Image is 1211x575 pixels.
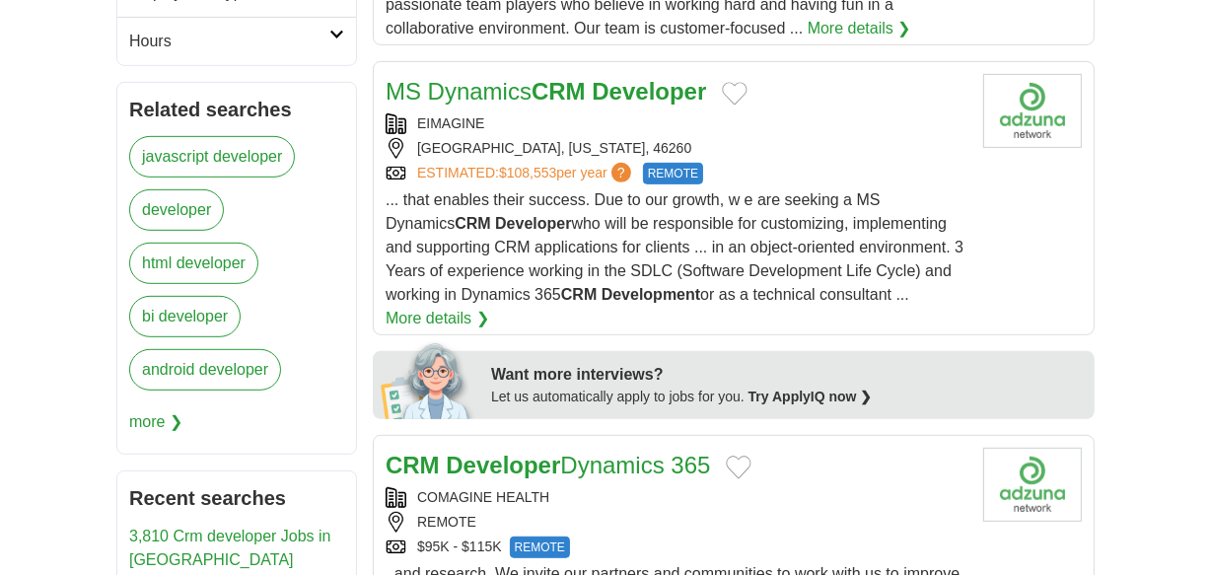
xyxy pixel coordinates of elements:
img: apply-iq-scientist.png [381,340,476,419]
a: developer [129,189,224,231]
span: REMOTE [510,537,570,558]
a: MS DynamicsCRM Developer [386,78,706,105]
button: Add to favorite jobs [722,82,748,106]
a: More details ❯ [386,307,489,330]
a: javascript developer [129,136,295,178]
a: html developer [129,243,258,284]
a: 3,810 Crm developer Jobs in [GEOGRAPHIC_DATA] [129,528,331,568]
span: ? [611,163,631,182]
a: Try ApplyIQ now ❯ [748,389,873,404]
div: REMOTE [386,512,967,533]
h2: Hours [129,30,329,53]
strong: CRM [455,215,490,232]
strong: CRM [532,78,586,105]
a: android developer [129,349,281,391]
strong: Developer [592,78,706,105]
span: $108,553 [499,165,556,180]
a: More details ❯ [808,17,911,40]
h2: Related searches [129,95,344,124]
strong: Developer [446,452,560,478]
strong: CRM [561,286,597,303]
div: $95K - $115K [386,537,967,558]
div: EIMAGINE [386,113,967,134]
div: Want more interviews? [491,363,1083,387]
strong: Developer [495,215,571,232]
a: CRM DeveloperDynamics 365 [386,452,710,478]
div: COMAGINE HEALTH [386,487,967,508]
h2: Recent searches [129,483,344,513]
button: Add to favorite jobs [726,456,751,479]
strong: Development [602,286,700,303]
strong: CRM [386,452,440,478]
a: ESTIMATED:$108,553per year? [417,163,635,184]
div: [GEOGRAPHIC_DATA], [US_STATE], 46260 [386,138,967,159]
img: Company logo [983,74,1082,148]
a: Hours [117,17,356,65]
span: ... that enables their success. Due to our growth, w e are seeking a MS Dynamics who will be resp... [386,191,963,303]
img: Company logo [983,448,1082,522]
div: Let us automatically apply to jobs for you. [491,387,1083,407]
a: bi developer [129,296,241,337]
span: more ❯ [129,402,182,442]
span: REMOTE [643,163,703,184]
